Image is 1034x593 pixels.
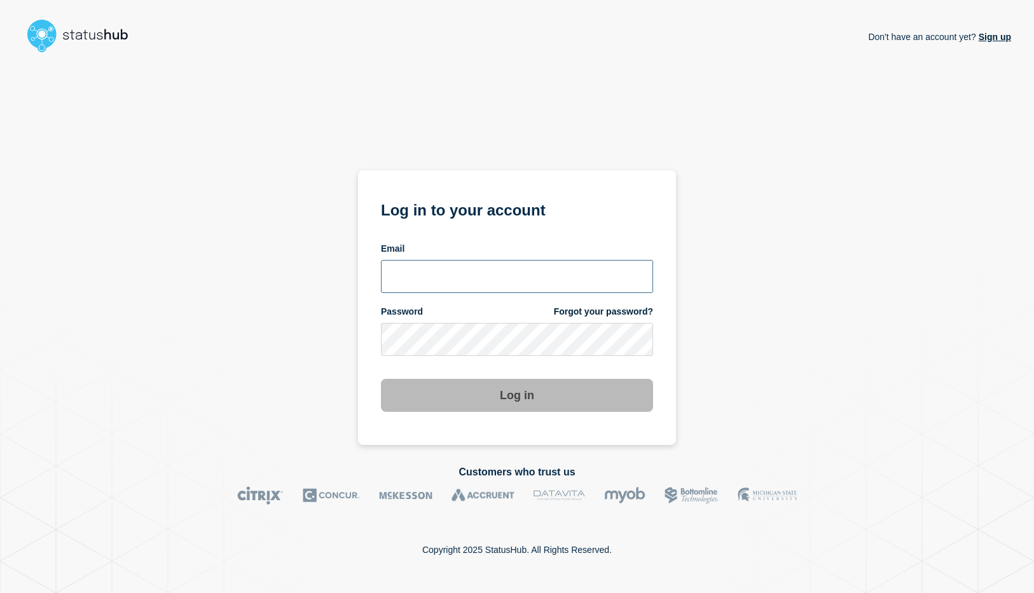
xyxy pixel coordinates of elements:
a: Forgot your password? [554,306,653,318]
img: Citrix logo [237,486,284,505]
h2: Customers who trust us [23,467,1011,478]
h1: Log in to your account [381,197,653,221]
img: MSU logo [738,486,797,505]
img: Accruent logo [452,486,514,505]
span: Email [381,243,404,255]
img: Concur logo [303,486,360,505]
img: myob logo [604,486,645,505]
p: Don't have an account yet? [868,22,1011,52]
img: Bottomline logo [665,486,719,505]
a: Sign up [976,32,1011,42]
img: McKesson logo [379,486,432,505]
button: Log in [381,379,653,412]
span: Password [381,306,423,318]
p: Copyright 2025 StatusHub. All Rights Reserved. [422,545,612,555]
input: email input [381,260,653,293]
input: password input [381,323,653,356]
img: StatusHub logo [23,15,144,56]
img: DataVita logo [534,486,585,505]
